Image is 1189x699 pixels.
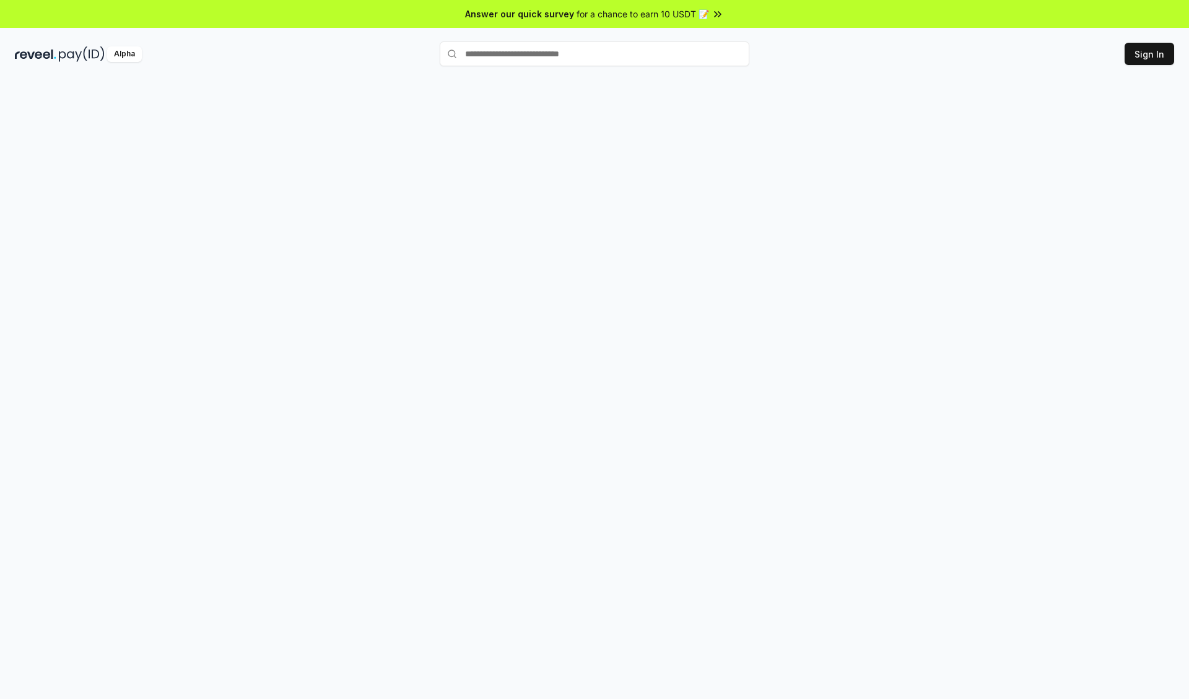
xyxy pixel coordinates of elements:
div: Alpha [107,46,142,62]
span: for a chance to earn 10 USDT 📝 [577,7,709,20]
span: Answer our quick survey [465,7,574,20]
button: Sign In [1125,43,1174,65]
img: pay_id [59,46,105,62]
img: reveel_dark [15,46,56,62]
